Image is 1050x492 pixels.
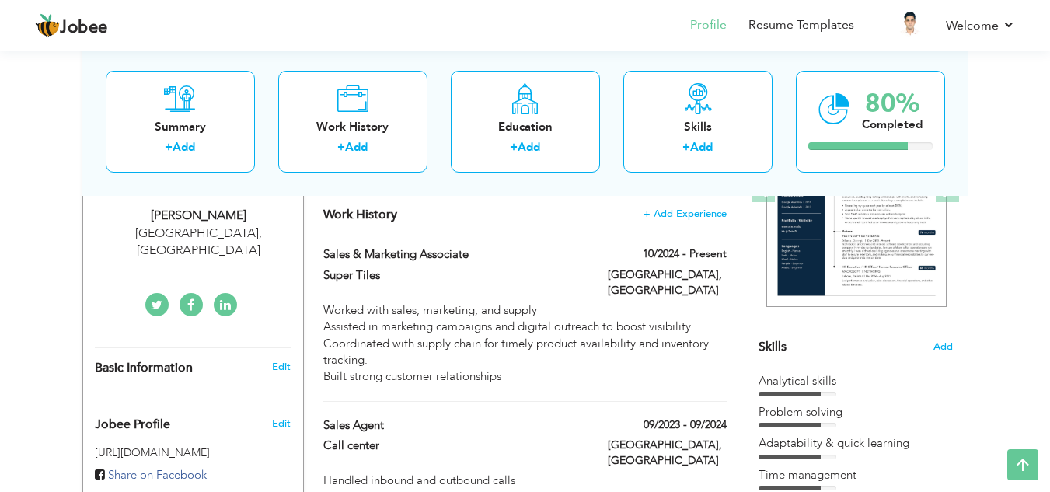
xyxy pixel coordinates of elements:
[95,207,303,225] div: [PERSON_NAME]
[272,360,291,374] a: Edit
[636,118,760,134] div: Skills
[337,139,345,155] label: +
[272,417,291,431] span: Edit
[946,16,1015,35] a: Welcome
[759,467,953,483] div: Time management
[933,340,953,354] span: Add
[759,373,953,389] div: Analytical skills
[608,438,727,469] label: [GEOGRAPHIC_DATA], [GEOGRAPHIC_DATA]
[345,139,368,155] a: Add
[690,16,727,34] a: Profile
[518,139,540,155] a: Add
[60,19,108,37] span: Jobee
[463,118,588,134] div: Education
[291,118,415,134] div: Work History
[95,361,193,375] span: Basic Information
[323,206,397,223] span: Work History
[690,139,713,155] a: Add
[608,267,727,298] label: [GEOGRAPHIC_DATA], [GEOGRAPHIC_DATA]
[759,435,953,452] div: Adaptability & quick learning
[35,13,108,38] a: Jobee
[95,225,303,260] div: [GEOGRAPHIC_DATA] [GEOGRAPHIC_DATA]
[259,225,262,242] span: ,
[644,417,727,433] label: 09/2023 - 09/2024
[682,139,690,155] label: +
[118,118,242,134] div: Summary
[644,208,727,219] span: + Add Experience
[898,12,923,37] img: Profile Img
[748,16,854,34] a: Resume Templates
[323,267,584,284] label: Super Tiles
[95,418,170,432] span: Jobee Profile
[862,116,923,132] div: Completed
[95,447,291,459] h5: [URL][DOMAIN_NAME]
[83,401,303,440] div: Enhance your career by creating a custom URL for your Jobee public profile.
[759,404,953,420] div: Problem solving
[323,438,584,454] label: Call center
[323,246,584,263] label: Sales & Marketing Associate
[165,139,173,155] label: +
[510,139,518,155] label: +
[108,467,207,483] span: Share on Facebook
[323,417,584,434] label: Sales agent
[35,13,60,38] img: jobee.io
[323,302,726,386] div: Worked with sales, marketing, and supply Assisted in marketing campaigns and digital outreach to ...
[862,90,923,116] div: 80%
[643,246,727,262] label: 10/2024 - Present
[759,338,787,355] span: Skills
[323,207,726,222] h4: This helps to show the companies you have worked for.
[173,139,195,155] a: Add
